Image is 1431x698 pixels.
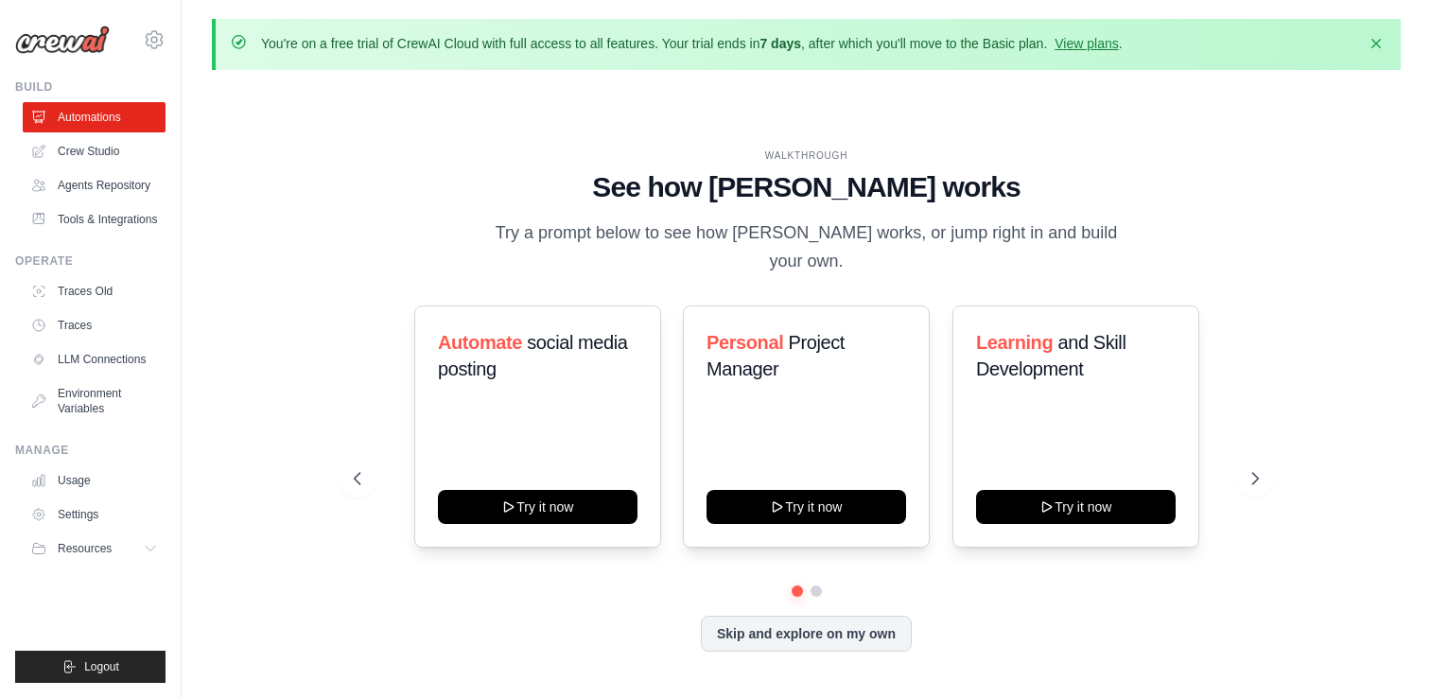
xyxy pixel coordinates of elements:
a: Traces Old [23,276,166,306]
a: View plans [1055,36,1118,51]
span: Personal [707,332,783,353]
div: Operate [15,253,166,269]
div: Build [15,79,166,95]
span: and Skill Development [976,332,1126,379]
a: Agents Repository [23,170,166,201]
a: Tools & Integrations [23,204,166,235]
button: Resources [23,533,166,564]
span: social media posting [438,332,628,379]
button: Logout [15,651,166,683]
a: Usage [23,465,166,496]
div: WALKTHROUGH [354,148,1260,163]
span: Resources [58,541,112,556]
a: Traces [23,310,166,340]
a: Automations [23,102,166,132]
p: You're on a free trial of CrewAI Cloud with full access to all features. Your trial ends in , aft... [261,34,1123,53]
div: Manage [15,443,166,458]
h1: See how [PERSON_NAME] works [354,170,1260,204]
a: LLM Connections [23,344,166,375]
a: Settings [23,499,166,530]
p: Try a prompt below to see how [PERSON_NAME] works, or jump right in and build your own. [489,219,1125,275]
button: Try it now [976,490,1176,524]
a: Environment Variables [23,378,166,424]
span: Learning [976,332,1053,353]
span: Automate [438,332,522,353]
a: Crew Studio [23,136,166,166]
span: Logout [84,659,119,674]
button: Try it now [438,490,637,524]
span: Project Manager [707,332,845,379]
strong: 7 days [759,36,801,51]
button: Try it now [707,490,906,524]
button: Skip and explore on my own [701,616,912,652]
img: Logo [15,26,110,54]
